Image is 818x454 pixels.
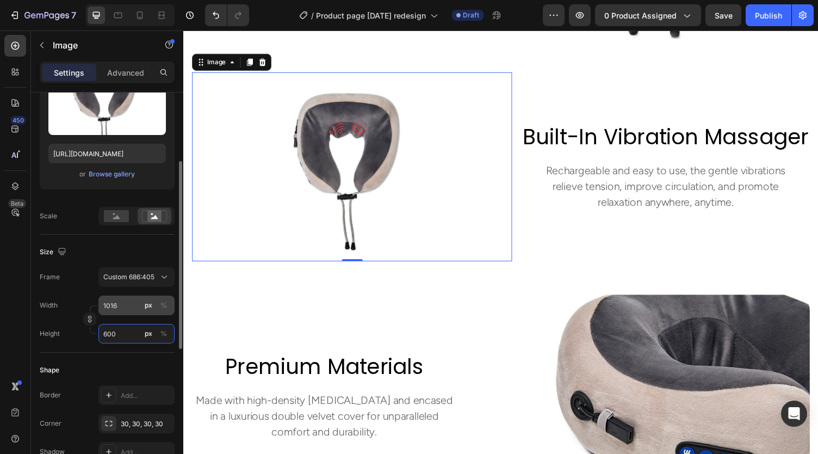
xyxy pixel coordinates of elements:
button: Custom 686:405 [98,267,175,287]
input: px% [98,296,175,315]
img: gempages_552430879104828215-2149f497-1a14-42c6-b09d-8718b41632aa.png [9,43,338,237]
input: px% [98,324,175,343]
div: Beta [8,199,26,208]
div: 450 [10,116,26,125]
div: Browse gallery [89,169,135,179]
span: or [79,168,86,181]
h2: built-in vibration massager [348,94,644,125]
button: % [142,299,155,312]
label: Frame [40,272,60,282]
div: Open Intercom Messenger [781,401,807,427]
span: / [311,10,314,21]
div: Add... [121,391,172,401]
input: https://example.com/image.jpg [48,144,166,163]
div: px [145,300,152,310]
span: Save [715,11,733,20]
p: Settings [54,67,84,78]
div: % [160,329,167,339]
button: px [157,327,170,340]
div: Scale [40,211,57,221]
iframe: To enrich screen reader interactions, please activate Accessibility in Grammarly extension settings [183,30,818,454]
p: Image [53,39,145,52]
h2: premium materials [9,330,281,361]
p: Advanced [107,67,144,78]
img: preview-image [48,66,166,135]
span: Custom 686:405 [103,272,154,282]
span: Draft [463,10,479,20]
button: px [157,299,170,312]
p: 7 [71,9,76,22]
div: % [160,300,167,310]
div: 30, 30, 30, 30 [121,419,172,429]
div: px [145,329,152,339]
button: Publish [746,4,791,26]
button: % [142,327,155,340]
label: Width [40,300,58,310]
p: Made with high-density [MEDICAL_DATA] and encased in a luxurious double velvet cover for unparall... [10,372,280,421]
div: Shape [40,365,59,375]
div: Corner [40,419,61,428]
p: Rechargeable and easy to use, the gentle vibrations relieve tension, improve circulation, and pro... [364,136,628,185]
button: 7 [4,4,81,26]
div: Undo/Redo [205,4,249,26]
button: 0 product assigned [595,4,701,26]
label: Height [40,329,60,339]
div: Publish [755,10,782,21]
span: 0 product assigned [604,10,677,21]
div: Image [22,28,46,38]
div: Border [40,390,61,400]
button: Browse gallery [88,169,135,180]
div: Size [40,245,69,260]
button: Save [705,4,741,26]
span: Product page [DATE] redesign [316,10,426,21]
